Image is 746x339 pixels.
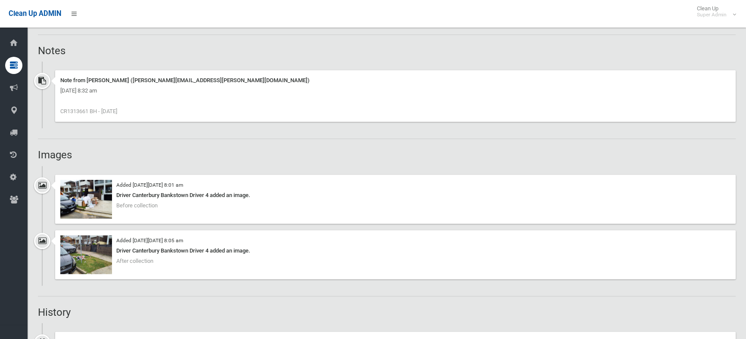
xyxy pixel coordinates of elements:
h2: Notes [38,45,736,56]
span: Before collection [116,202,158,209]
span: Clean Up [693,5,735,18]
div: Driver Canterbury Bankstown Driver 4 added an image. [60,246,730,256]
h2: History [38,307,736,318]
span: CR1313661 BH - [DATE] [60,108,117,114]
div: Note from [PERSON_NAME] ([PERSON_NAME][EMAIL_ADDRESS][PERSON_NAME][DOMAIN_NAME]) [60,75,730,86]
div: Driver Canterbury Bankstown Driver 4 added an image. [60,190,730,200]
small: Added [DATE][DATE] 8:05 am [116,237,183,243]
div: [DATE] 8:32 am [60,86,730,96]
img: 2025-08-2508.05.032179682314326492324.jpg [60,235,112,274]
span: Clean Up ADMIN [9,9,61,18]
small: Added [DATE][DATE] 8:01 am [116,182,183,188]
h2: Images [38,149,736,160]
span: After collection [116,258,153,264]
small: Super Admin [697,12,727,18]
img: 2025-08-2508.00.573706142108813708344.jpg [60,180,112,219]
